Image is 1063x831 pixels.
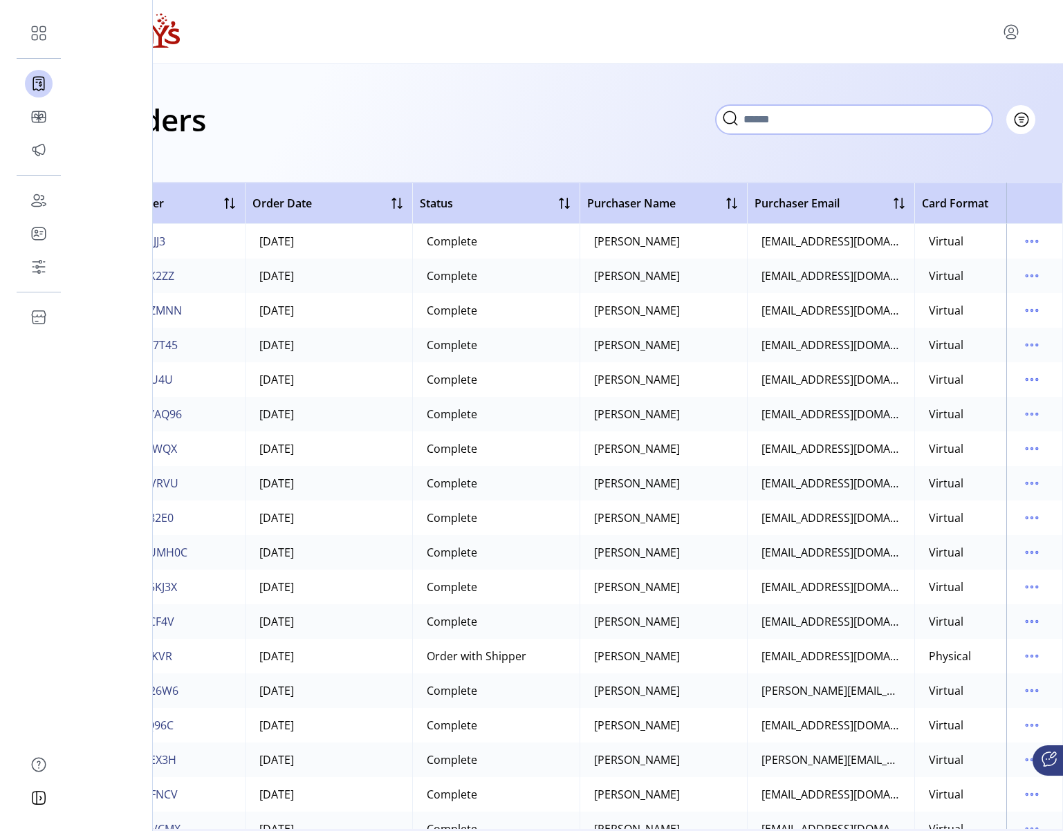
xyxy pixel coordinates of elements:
[245,501,412,535] td: [DATE]
[761,682,900,699] div: [PERSON_NAME][EMAIL_ADDRESS][PERSON_NAME][DOMAIN_NAME]
[761,302,900,319] div: [EMAIL_ADDRESS][DOMAIN_NAME]
[1021,265,1043,287] button: menu
[761,717,900,734] div: [EMAIL_ADDRESS][DOMAIN_NAME]
[755,195,840,212] span: Purchaser Email
[245,259,412,293] td: [DATE]
[761,406,900,422] div: [EMAIL_ADDRESS][DOMAIN_NAME]
[594,717,680,734] div: [PERSON_NAME]
[1021,368,1043,391] button: menu
[245,362,412,397] td: [DATE]
[929,371,963,388] div: Virtual
[427,786,477,803] div: Complete
[427,510,477,526] div: Complete
[594,510,680,526] div: [PERSON_NAME]
[761,268,900,284] div: [EMAIL_ADDRESS][DOMAIN_NAME]
[761,579,900,595] div: [EMAIL_ADDRESS][DOMAIN_NAME]
[761,648,900,664] div: [EMAIL_ADDRESS][DOMAIN_NAME]
[1000,21,1022,43] button: menu
[245,328,412,362] td: [DATE]
[1021,230,1043,252] button: menu
[594,613,680,630] div: [PERSON_NAME]
[245,293,412,328] td: [DATE]
[761,475,900,492] div: [EMAIL_ADDRESS][DOMAIN_NAME]
[1021,541,1043,563] button: menu
[1021,714,1043,736] button: menu
[594,406,680,422] div: [PERSON_NAME]
[245,535,412,570] td: [DATE]
[929,440,963,457] div: Virtual
[929,579,963,595] div: Virtual
[1021,438,1043,460] button: menu
[245,743,412,777] td: [DATE]
[427,475,477,492] div: Complete
[1021,749,1043,771] button: menu
[1021,610,1043,633] button: menu
[761,510,900,526] div: [EMAIL_ADDRESS][DOMAIN_NAME]
[1021,334,1043,356] button: menu
[420,195,453,212] span: Status
[427,302,477,319] div: Complete
[427,751,477,768] div: Complete
[594,475,680,492] div: [PERSON_NAME]
[929,406,963,422] div: Virtual
[427,648,526,664] div: Order with Shipper
[427,406,477,422] div: Complete
[427,337,477,353] div: Complete
[245,466,412,501] td: [DATE]
[761,751,900,768] div: [PERSON_NAME][EMAIL_ADDRESS][DOMAIN_NAME]
[427,371,477,388] div: Complete
[922,195,988,212] span: Card Format
[761,786,900,803] div: [EMAIL_ADDRESS][DOMAIN_NAME]
[245,570,412,604] td: [DATE]
[594,371,680,388] div: [PERSON_NAME]
[245,639,412,673] td: [DATE]
[594,302,680,319] div: [PERSON_NAME]
[252,195,312,212] span: Order Date
[1021,472,1043,494] button: menu
[427,682,477,699] div: Complete
[761,337,900,353] div: [EMAIL_ADDRESS][DOMAIN_NAME]
[427,579,477,595] div: Complete
[929,648,971,664] div: Physical
[929,302,963,319] div: Virtual
[929,613,963,630] div: Virtual
[427,613,477,630] div: Complete
[761,613,900,630] div: [EMAIL_ADDRESS][DOMAIN_NAME]
[1021,507,1043,529] button: menu
[594,648,680,664] div: [PERSON_NAME]
[245,673,412,708] td: [DATE]
[761,233,900,250] div: [EMAIL_ADDRESS][DOMAIN_NAME]
[1021,645,1043,667] button: menu
[1021,403,1043,425] button: menu
[245,604,412,639] td: [DATE]
[929,751,963,768] div: Virtual
[594,544,680,561] div: [PERSON_NAME]
[929,233,963,250] div: Virtual
[929,510,963,526] div: Virtual
[587,195,676,212] span: Purchaser Name
[761,544,900,561] div: [EMAIL_ADDRESS][DOMAIN_NAME]
[245,708,412,743] td: [DATE]
[427,268,477,284] div: Complete
[594,751,680,768] div: [PERSON_NAME]
[929,475,963,492] div: Virtual
[1021,680,1043,702] button: menu
[929,544,963,561] div: Virtual
[594,440,680,457] div: [PERSON_NAME]
[929,268,963,284] div: Virtual
[245,431,412,466] td: [DATE]
[1021,299,1043,321] button: menu
[594,233,680,250] div: [PERSON_NAME]
[1006,105,1035,134] button: Filter Button
[929,337,963,353] div: Virtual
[105,95,206,144] h1: Orders
[761,371,900,388] div: [EMAIL_ADDRESS][DOMAIN_NAME]
[594,337,680,353] div: [PERSON_NAME]
[1021,783,1043,805] button: menu
[427,544,477,561] div: Complete
[594,579,680,595] div: [PERSON_NAME]
[929,786,963,803] div: Virtual
[594,786,680,803] div: [PERSON_NAME]
[594,682,680,699] div: [PERSON_NAME]
[594,268,680,284] div: [PERSON_NAME]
